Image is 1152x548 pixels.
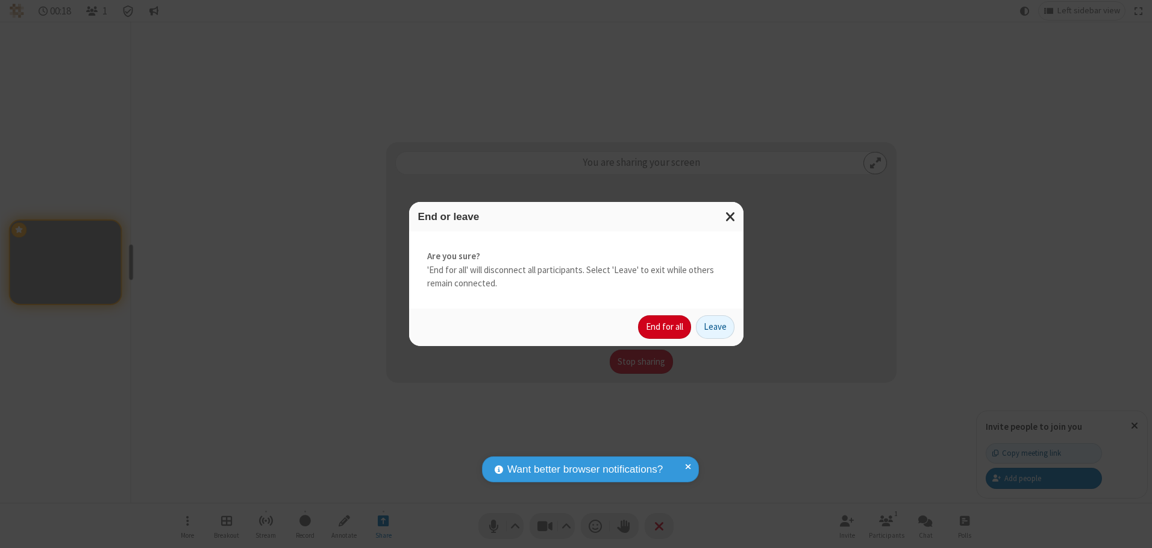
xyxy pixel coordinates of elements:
[507,462,663,477] span: Want better browser notifications?
[696,315,734,339] button: Leave
[418,211,734,222] h3: End or leave
[427,250,725,263] strong: Are you sure?
[409,231,743,309] div: 'End for all' will disconnect all participants. Select 'Leave' to exit while others remain connec...
[638,315,691,339] button: End for all
[718,202,743,231] button: Close modal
